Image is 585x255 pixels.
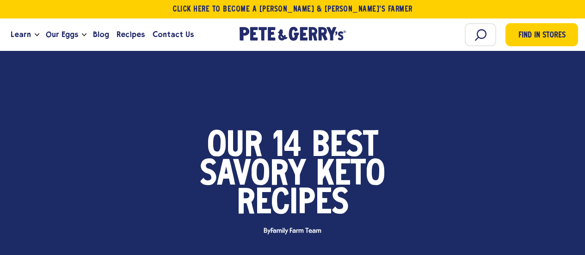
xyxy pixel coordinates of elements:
[273,132,302,161] span: 14
[271,227,321,235] span: Family Farm Team
[200,161,306,190] span: Savory
[89,22,113,47] a: Blog
[93,29,109,40] span: Blog
[316,161,385,190] span: Keto
[153,29,194,40] span: Contact Us
[35,33,39,37] button: Open the dropdown menu for Learn
[465,23,496,46] input: Search
[237,190,349,218] span: Recipes
[11,29,31,40] span: Learn
[207,132,263,161] span: Our
[312,132,378,161] span: Best
[46,29,78,40] span: Our Eggs
[82,33,86,37] button: Open the dropdown menu for Our Eggs
[518,30,566,42] span: Find in Stores
[117,29,145,40] span: Recipes
[149,22,197,47] a: Contact Us
[113,22,148,47] a: Recipes
[505,23,578,46] a: Find in Stores
[42,22,82,47] a: Our Eggs
[259,228,326,235] span: By
[7,22,35,47] a: Learn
